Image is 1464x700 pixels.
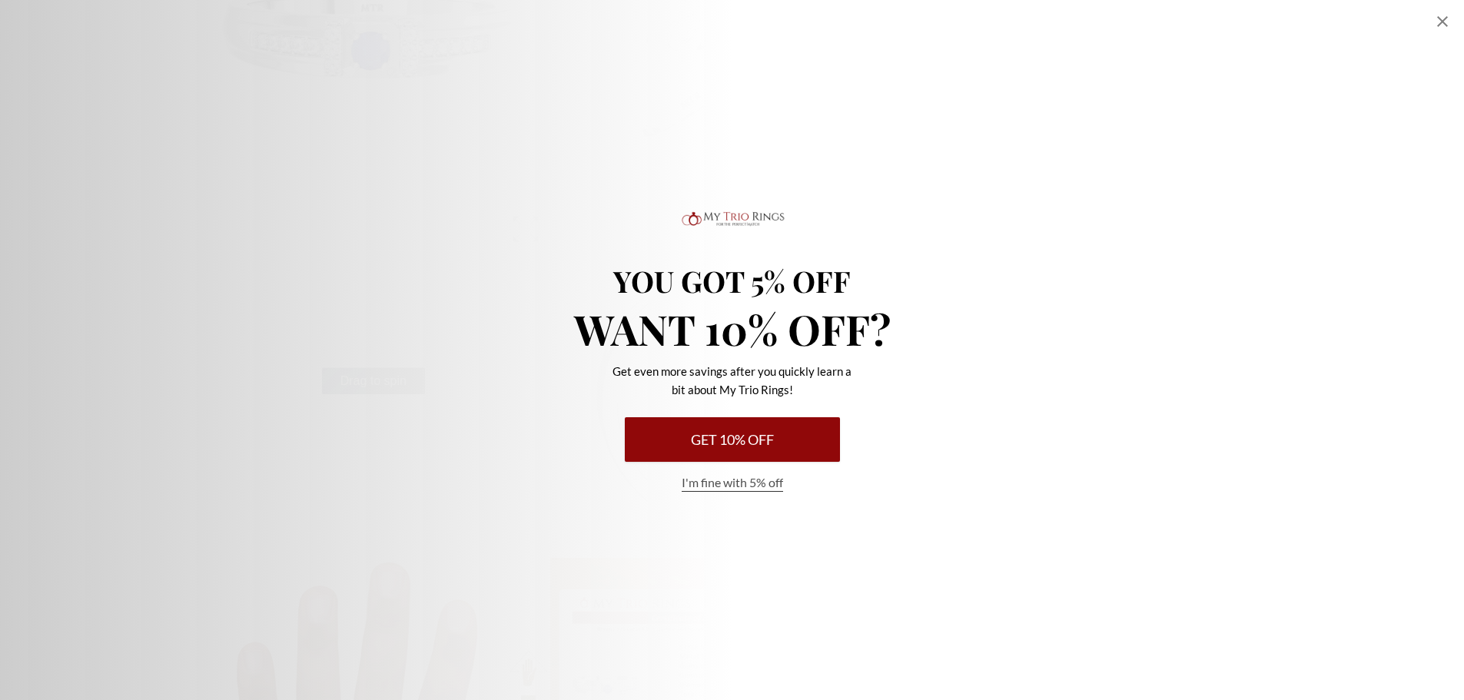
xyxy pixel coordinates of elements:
[609,362,855,399] p: Get even more savings after you quickly learn a bit about My Trio Rings!
[682,474,783,492] button: I'm fine with 5% off
[9,11,181,54] span: Hello there! Welcome to My Trio Rings! Please let us know what questions you have! 😀
[625,417,840,462] button: Get 10% Off
[548,267,917,296] p: You Got 5% Off
[1433,12,1452,31] div: Close popup
[679,208,786,230] img: Logo
[548,308,917,350] p: Want 10% Off?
